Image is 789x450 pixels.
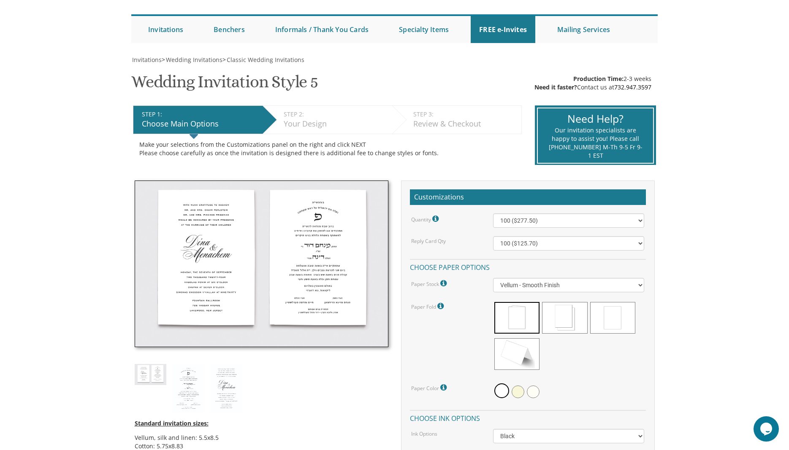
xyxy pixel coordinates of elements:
[573,75,624,83] span: Production Time:
[411,213,441,224] label: Quantity
[140,16,192,43] a: Invitations
[614,83,651,91] a: 732.947.3597
[267,16,377,43] a: Informals / Thank You Cards
[205,16,253,43] a: Benchers
[411,382,449,393] label: Paper Color
[413,110,517,119] div: STEP 3:
[284,119,388,129] div: Your Design
[548,126,643,160] div: Our invitation specialists are happy to assist you! Please call [PHONE_NUMBER] M-Th 9-5 Fr 9-1 EST
[173,364,204,413] img: style5_heb.jpg
[534,83,577,91] span: Need it faster?
[227,56,304,64] span: Classic Wedding Invitations
[413,119,517,129] div: Review & Checkout
[139,140,515,157] div: Make your selections from the Customizations panel on the right and click NEXT Please choose care...
[132,56,162,64] span: Invitations
[754,416,781,442] iframe: chat widget
[135,419,209,427] span: Standard invitation sizes:
[411,430,437,437] label: Ink Options
[135,181,388,348] img: style5_thumb.jpg
[222,56,304,64] span: >
[411,301,446,312] label: Paper Fold
[166,56,222,64] span: Wedding Invitations
[284,110,388,119] div: STEP 2:
[131,56,162,64] a: Invitations
[410,259,646,274] h4: Choose paper options
[410,189,646,205] h2: Customizations
[411,278,449,289] label: Paper Stock
[162,56,222,64] span: >
[549,16,618,43] a: Mailing Services
[135,434,388,442] li: Vellum, silk and linen: 5.5x8.5
[165,56,222,64] a: Wedding Invitations
[131,73,318,97] h1: Wedding Invitation Style 5
[548,111,643,127] div: Need Help?
[471,16,535,43] a: FREE e-Invites
[534,75,651,92] div: 2-3 weeks Contact us at
[142,119,258,129] div: Choose Main Options
[411,237,446,245] label: Reply Card Qty
[226,56,304,64] a: Classic Wedding Invitations
[390,16,457,43] a: Specialty Items
[410,410,646,425] h4: Choose ink options
[211,364,242,413] img: style5_eng.jpg
[142,110,258,119] div: STEP 1:
[135,364,166,385] img: style5_thumb.jpg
